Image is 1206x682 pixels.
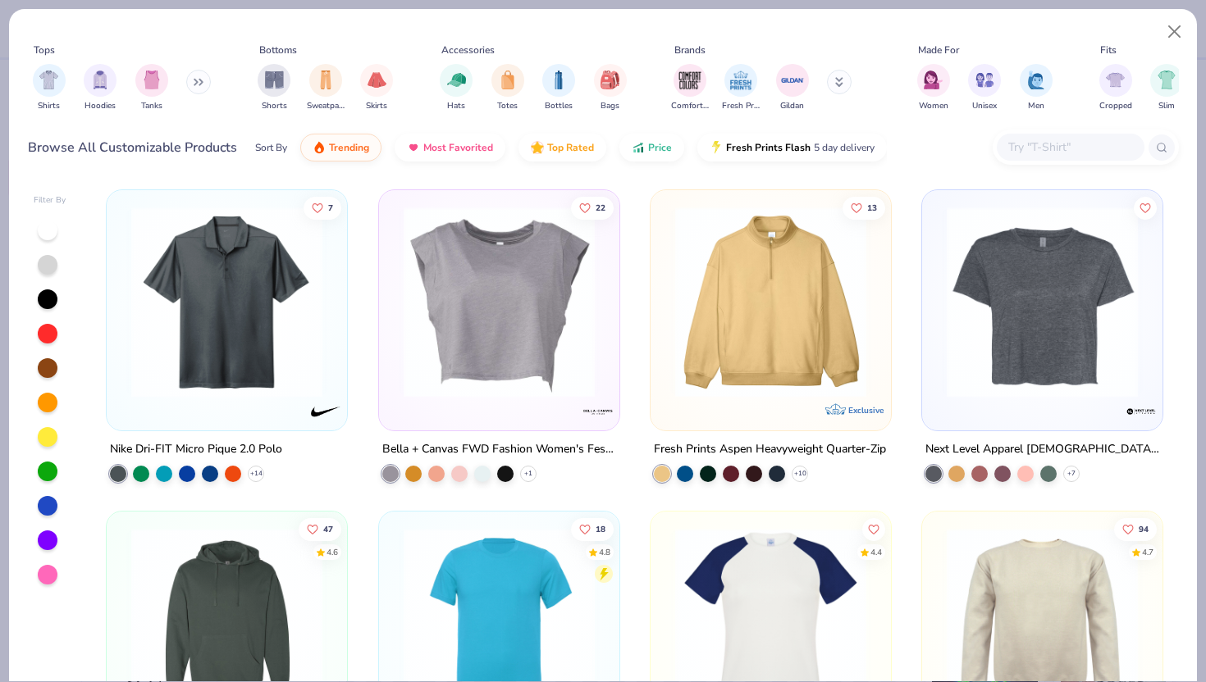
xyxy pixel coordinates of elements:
[1142,547,1153,559] div: 4.7
[867,203,877,211] span: 13
[518,134,606,161] button: Top Rated
[1020,64,1053,112] div: filter for Men
[722,64,760,112] div: filter for Fresh Prints
[33,64,66,112] button: filter button
[848,405,884,416] span: Exclusive
[722,64,760,112] button: filter button
[368,70,386,89] img: Skirts Image
[648,141,672,154] span: Price
[440,64,473,112] div: filter for Hats
[862,518,885,541] button: Like
[524,469,532,479] span: + 1
[491,64,524,112] button: filter button
[304,196,341,219] button: Like
[327,547,338,559] div: 4.6
[310,395,343,428] img: Nike logo
[395,134,505,161] button: Most Favorited
[654,439,886,460] div: Fresh Prints Aspen Heavyweight Quarter-Zip
[671,64,709,112] button: filter button
[1099,100,1132,112] span: Cropped
[307,100,345,112] span: Sweatpants
[550,70,568,89] img: Bottles Image
[1150,64,1183,112] div: filter for Slim
[582,395,614,428] img: Bella + Canvas logo
[84,64,116,112] div: filter for Hoodies
[423,141,493,154] span: Most Favorited
[598,547,610,559] div: 4.8
[1114,518,1157,541] button: Like
[1027,70,1045,89] img: Men Image
[491,64,524,112] div: filter for Totes
[123,207,331,398] img: 21fda654-1eb2-4c2c-b188-be26a870e180
[328,203,333,211] span: 7
[917,64,950,112] div: filter for Women
[843,196,885,219] button: Like
[307,64,345,112] div: filter for Sweatpants
[601,100,619,112] span: Bags
[595,203,605,211] span: 22
[323,525,333,534] span: 47
[317,70,335,89] img: Sweatpants Image
[1106,70,1125,89] img: Cropped Image
[722,100,760,112] span: Fresh Prints
[671,64,709,112] div: filter for Comfort Colors
[329,141,369,154] span: Trending
[710,141,723,154] img: flash.gif
[594,64,627,112] div: filter for Bags
[780,68,805,93] img: Gildan Image
[447,100,465,112] span: Hats
[547,141,594,154] span: Top Rated
[441,43,495,57] div: Accessories
[250,469,263,479] span: + 14
[780,100,804,112] span: Gildan
[1028,100,1044,112] span: Men
[776,64,809,112] div: filter for Gildan
[110,439,282,460] div: Nike Dri-FIT Micro Pique 2.0 Polo
[299,518,341,541] button: Like
[531,141,544,154] img: TopRated.gif
[1159,16,1190,48] button: Close
[925,439,1159,460] div: Next Level Apparel [DEMOGRAPHIC_DATA]' Festival Cali Crop T-Shirt
[570,196,613,219] button: Like
[1100,43,1117,57] div: Fits
[1067,469,1076,479] span: + 7
[595,525,605,534] span: 18
[38,100,60,112] span: Shirts
[545,100,573,112] span: Bottles
[395,207,603,398] img: c768ab5a-8da2-4a2e-b8dd-29752a77a1e5
[34,194,66,207] div: Filter By
[143,70,161,89] img: Tanks Image
[313,141,326,154] img: trending.gif
[729,68,753,93] img: Fresh Prints Image
[360,64,393,112] div: filter for Skirts
[255,140,287,155] div: Sort By
[814,139,875,157] span: 5 day delivery
[499,70,517,89] img: Totes Image
[1125,395,1158,428] img: Next Level Apparel logo
[918,43,959,57] div: Made For
[671,100,709,112] span: Comfort Colors
[258,64,290,112] div: filter for Shorts
[793,469,806,479] span: + 10
[542,64,575,112] button: filter button
[135,64,168,112] div: filter for Tanks
[1007,138,1133,157] input: Try "T-Shirt"
[33,64,66,112] div: filter for Shirts
[407,141,420,154] img: most_fav.gif
[259,43,297,57] div: Bottoms
[307,64,345,112] button: filter button
[1099,64,1132,112] button: filter button
[258,64,290,112] button: filter button
[776,64,809,112] button: filter button
[697,134,887,161] button: Fresh Prints Flash5 day delivery
[1150,64,1183,112] button: filter button
[28,138,237,157] div: Browse All Customizable Products
[968,64,1001,112] div: filter for Unisex
[870,547,882,559] div: 4.4
[570,518,613,541] button: Like
[141,100,162,112] span: Tanks
[1158,70,1176,89] img: Slim Image
[440,64,473,112] button: filter button
[366,100,387,112] span: Skirts
[601,70,619,89] img: Bags Image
